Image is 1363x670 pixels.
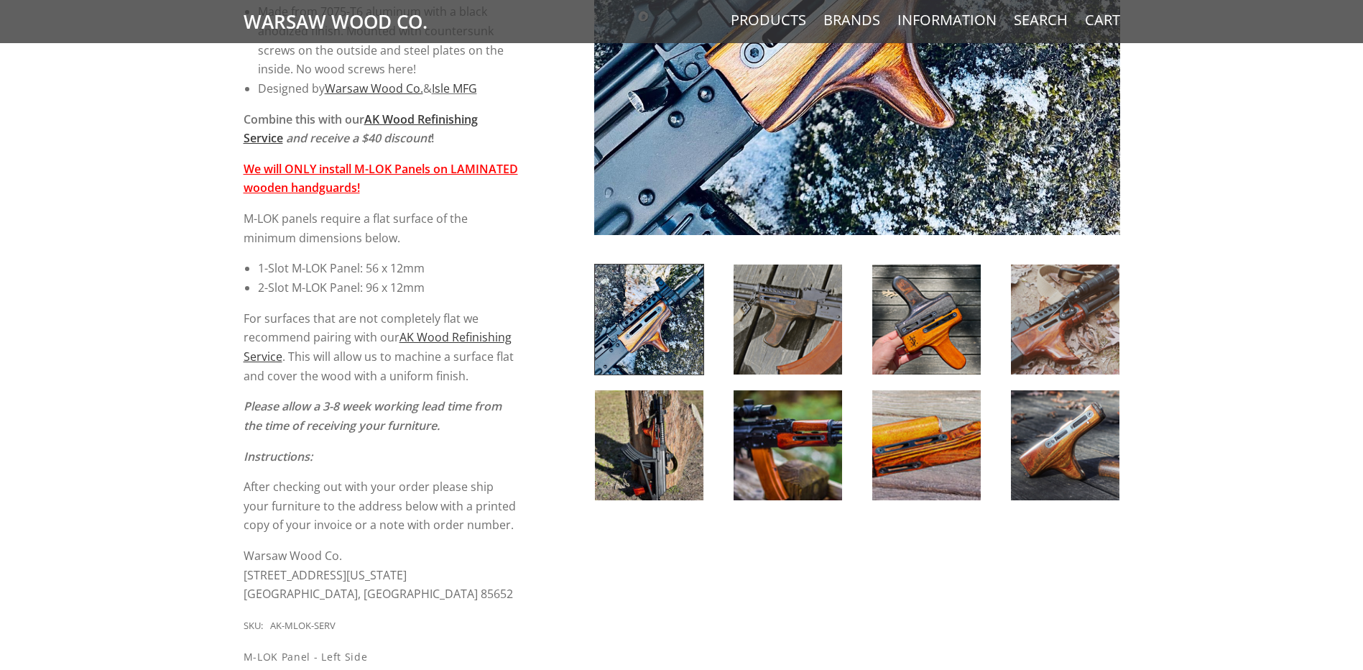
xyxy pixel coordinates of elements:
li: 2-Slot M-LOK Panel: 96 x 12mm [258,278,519,298]
li: 1-Slot M-LOK Panel: 56 x 12mm [258,259,519,278]
span: Warsaw Wood Co. [244,548,342,564]
a: Products [731,11,806,29]
img: AK Wood M-LOK Install Service [734,265,842,375]
img: AK Wood M-LOK Install Service [872,390,981,500]
div: M-LOK Panel - Left Side [244,648,519,665]
img: AK Wood M-LOK Install Service [595,390,703,500]
div: SKU: [244,618,263,634]
img: AK Wood M-LOK Install Service [1011,265,1119,375]
li: Designed by & [258,79,519,98]
a: Information [897,11,997,29]
a: Brands [823,11,880,29]
em: and receive a $40 discount [286,130,431,146]
span: [STREET_ADDRESS][US_STATE] [244,567,407,583]
img: AK Wood M-LOK Install Service [872,265,981,375]
a: AK Wood Refinishing Service [244,329,512,364]
div: AK-MLOK-SERV [270,618,336,634]
em: Instructions: [244,449,313,464]
p: M-LOK panels require a flat surface of the minimum dimensions below. [244,209,519,247]
a: Cart [1085,11,1120,29]
em: Please allow a 3-8 week working lead time from the time of receiving your furniture. [244,398,502,433]
a: Warsaw Wood Co. [325,81,423,96]
p: After checking out with your order please ship your furniture to the address below with a printed... [244,477,519,535]
p: For surfaces that are not completely flat we recommend pairing with our . This will allow us to m... [244,309,519,386]
strong: We will ONLY install M-LOK Panels on LAMINATED wooden handguards! [244,161,518,196]
span: [GEOGRAPHIC_DATA], [GEOGRAPHIC_DATA] 85652 [244,586,513,602]
strong: Combine this with our ! [244,111,478,147]
a: Search [1014,11,1068,29]
img: AK Wood M-LOK Install Service [595,265,703,375]
a: Isle MFG [432,81,477,96]
img: AK Wood M-LOK Install Service [1011,390,1119,500]
img: AK Wood M-LOK Install Service [734,390,842,500]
